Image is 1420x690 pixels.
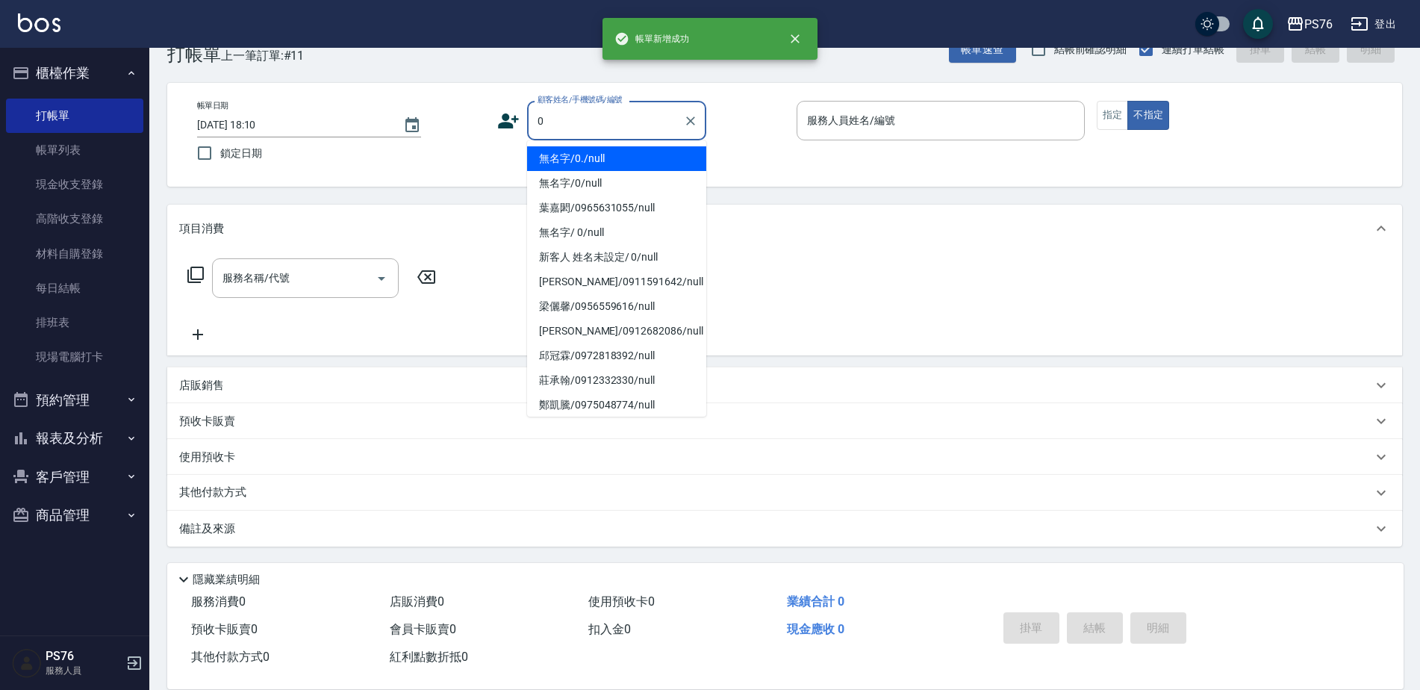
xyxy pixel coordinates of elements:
[6,496,143,535] button: 商品管理
[6,381,143,420] button: 預約管理
[527,319,706,344] li: [PERSON_NAME]/0912682086/null
[167,475,1402,511] div: 其他付款方式
[527,245,706,270] li: 新客人 姓名未設定/ 0/null
[167,511,1402,547] div: 備註及來源
[787,622,844,636] span: 現金應收 0
[179,414,235,429] p: 預收卡販賣
[179,521,235,537] p: 備註及來源
[179,221,224,237] p: 項目消費
[527,344,706,368] li: 邱冠霖/0972818392/null
[390,650,468,664] span: 紅利點數折抵 0
[1243,9,1273,39] button: save
[6,54,143,93] button: 櫃檯作業
[179,450,235,465] p: 使用預收卡
[527,171,706,196] li: 無名字/0/null
[1280,9,1339,40] button: PS76
[179,485,254,501] p: 其他付款方式
[167,403,1402,439] div: 預收卡販賣
[6,458,143,497] button: 客戶管理
[167,367,1402,403] div: 店販銷售
[390,594,444,609] span: 店販消費 0
[6,167,143,202] a: 現金收支登錄
[394,108,430,143] button: Choose date, selected date is 2025-10-09
[6,202,143,236] a: 高階收支登錄
[1304,15,1333,34] div: PS76
[527,220,706,245] li: 無名字/ 0/null
[197,100,228,111] label: 帳單日期
[167,439,1402,475] div: 使用預收卡
[46,664,122,677] p: 服務人員
[193,572,260,588] p: 隱藏業績明細
[6,305,143,340] a: 排班表
[1054,42,1127,57] span: 結帳前確認明細
[538,94,623,105] label: 顧客姓名/手機號碼/編號
[6,133,143,167] a: 帳單列表
[221,46,305,65] span: 上一筆訂單:#11
[787,594,844,609] span: 業績合計 0
[46,649,122,664] h5: PS76
[949,36,1016,63] button: 帳單速查
[220,146,262,161] span: 鎖定日期
[680,111,701,131] button: Clear
[167,44,221,65] h3: 打帳單
[527,270,706,294] li: [PERSON_NAME]/0911591642/null
[18,13,60,32] img: Logo
[588,594,655,609] span: 使用預收卡 0
[6,237,143,271] a: 材料自購登錄
[1162,42,1224,57] span: 連續打單結帳
[191,650,270,664] span: 其他付款方式 0
[6,340,143,374] a: 現場電腦打卡
[588,622,631,636] span: 扣入金 0
[779,22,812,55] button: close
[527,146,706,171] li: 無名字/0./null
[390,622,456,636] span: 會員卡販賣 0
[1097,101,1129,130] button: 指定
[527,294,706,319] li: 梁儷馨/0956559616/null
[6,419,143,458] button: 報表及分析
[527,368,706,393] li: 莊承翰/0912332330/null
[191,594,246,609] span: 服務消費 0
[197,113,388,137] input: YYYY/MM/DD hh:mm
[6,271,143,305] a: 每日結帳
[527,393,706,417] li: 鄭凱騰/0975048774/null
[1127,101,1169,130] button: 不指定
[191,622,258,636] span: 預收卡販賣 0
[614,31,689,46] span: 帳單新增成功
[12,648,42,678] img: Person
[527,196,706,220] li: 葉嘉閎/0965631055/null
[370,267,393,290] button: Open
[167,205,1402,252] div: 項目消費
[179,378,224,394] p: 店販銷售
[6,99,143,133] a: 打帳單
[1345,10,1402,38] button: 登出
